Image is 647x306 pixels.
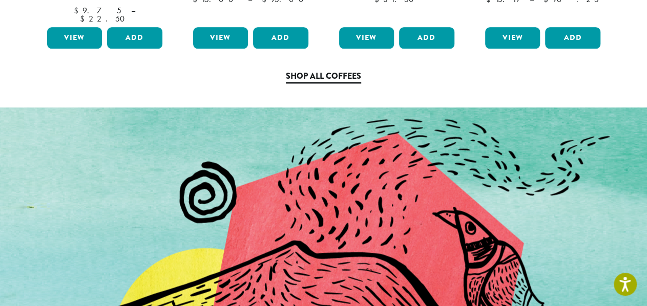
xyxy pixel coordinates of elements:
button: Add [107,27,162,49]
span: – [131,5,135,16]
bdi: 22.50 [80,13,130,24]
span: $ [74,5,82,16]
button: Add [545,27,600,49]
span: $ [80,13,89,24]
a: View [47,27,102,49]
a: Shop All Coffees [286,70,361,83]
bdi: 9.75 [74,5,121,16]
a: View [485,27,540,49]
a: View [339,27,394,49]
a: View [193,27,248,49]
button: Add [253,27,308,49]
button: Add [399,27,454,49]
